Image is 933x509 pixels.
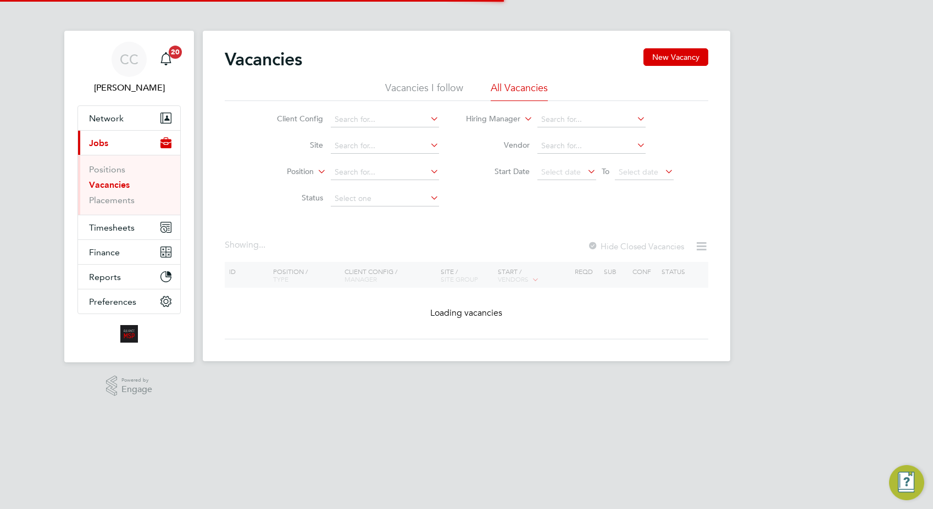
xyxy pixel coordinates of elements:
button: New Vacancy [643,48,708,66]
div: Showing [225,239,268,251]
span: Preferences [89,297,136,307]
label: Start Date [466,166,530,176]
button: Finance [78,240,180,264]
label: Site [260,140,323,150]
label: Hide Closed Vacancies [587,241,684,251]
label: Status [260,193,323,203]
a: Placements [89,195,135,205]
a: Positions [89,164,125,175]
span: Finance [89,247,120,258]
input: Search for... [537,138,646,154]
span: 20 [169,46,182,59]
a: Go to home page [77,325,181,343]
span: Jobs [89,138,108,148]
input: Search for... [331,112,439,127]
input: Select one [331,191,439,206]
span: CC [120,52,138,66]
span: To [598,164,613,178]
span: Network [89,113,124,124]
label: Position [251,166,314,177]
span: ... [259,239,265,250]
button: Engage Resource Center [889,465,924,500]
a: 20 [155,42,177,77]
nav: Main navigation [64,31,194,362]
a: CC[PERSON_NAME] [77,42,181,94]
label: Client Config [260,114,323,124]
label: Vendor [466,140,530,150]
span: Engage [121,385,152,394]
li: Vacancies I follow [385,81,463,101]
button: Reports [78,265,180,289]
input: Search for... [331,138,439,154]
span: Powered by [121,376,152,385]
span: Select date [541,167,581,177]
div: Jobs [78,155,180,215]
span: Select date [619,167,658,177]
button: Network [78,106,180,130]
a: Vacancies [89,180,130,190]
input: Search for... [537,112,646,127]
li: All Vacancies [491,81,548,101]
h2: Vacancies [225,48,302,70]
button: Jobs [78,131,180,155]
input: Search for... [331,165,439,180]
span: Reports [89,272,121,282]
a: Powered byEngage [106,376,153,396]
label: Hiring Manager [457,114,520,125]
img: alliancemsp-logo-retina.png [120,325,138,343]
span: Claire Compton [77,81,181,94]
span: Timesheets [89,222,135,233]
button: Timesheets [78,215,180,239]
button: Preferences [78,289,180,314]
